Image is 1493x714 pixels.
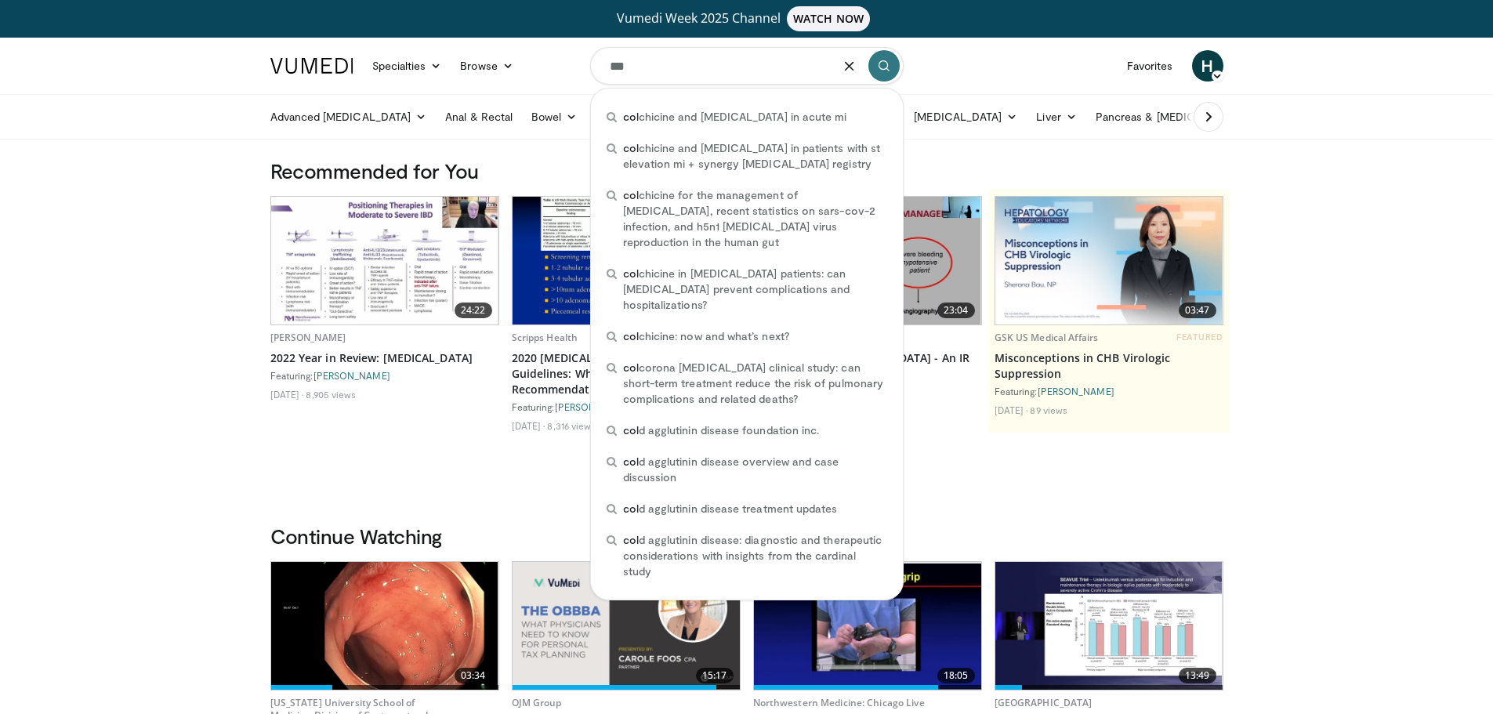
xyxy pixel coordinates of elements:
div: Featuring: [270,369,499,382]
span: 24:22 [455,303,492,318]
a: Specialties [363,50,451,82]
a: [PERSON_NAME] [313,370,390,381]
span: chicine and [MEDICAL_DATA] in acute mi [623,109,847,125]
li: 8,905 views [306,388,356,400]
img: 0c626f6d-7787-4b09-8cba-ba902d48c2b1.620x360_q85_upscale.jpg [995,562,1223,690]
span: 15:17 [696,668,734,683]
span: d agglutinin disease foundation inc. [623,422,820,438]
a: 2020 [MEDICAL_DATA] Prevention Guidelines: What Are the Task Force Recommendations for Screening?... [512,350,741,397]
img: c8f6342a-03ba-4a11-b6ec-66ffec6acc41.620x360_q85_upscale.jpg [271,197,498,324]
li: [DATE] [995,404,1028,416]
span: 03:47 [1179,303,1216,318]
span: col [623,141,639,154]
span: d agglutinin disease: diagnostic and therapeutic considerations with insights from the cardinal s... [623,532,887,579]
span: 13:49 [1179,668,1216,683]
a: Misconceptions in CHB Virologic Suppression [995,350,1223,382]
img: VuMedi Logo [270,58,353,74]
a: H [1192,50,1223,82]
img: 264924ef-8041-41fd-95c4-78b943f1e5b5.620x360_q85_upscale.jpg [754,564,981,689]
a: Anal & Rectal [436,101,522,132]
span: 18:05 [937,668,975,683]
a: [GEOGRAPHIC_DATA] [995,696,1093,709]
span: col [623,502,639,515]
a: 18:05 [754,562,981,690]
a: 03:34 [271,562,498,690]
span: 03:34 [455,668,492,683]
div: Featuring: [512,400,741,413]
a: Liver [1027,101,1085,132]
span: col [623,329,639,343]
a: 03:47 [995,197,1223,324]
a: [PERSON_NAME] [555,401,632,412]
li: [DATE] [270,388,304,400]
h3: Recommended for You [270,158,1223,183]
a: Bowel [522,101,586,132]
a: OJM Group [512,696,562,709]
li: [DATE] [512,419,545,432]
input: Search topics, interventions [590,47,904,85]
a: Advanced [MEDICAL_DATA] [261,101,437,132]
a: 16:33 [513,197,740,324]
img: 59d1e413-5879-4b2e-8b0a-b35c7ac1ec20.jpg.620x360_q85_upscale.jpg [995,197,1223,324]
span: col [623,188,639,201]
div: Featuring: [995,385,1223,397]
span: 23:04 [937,303,975,318]
span: chicine and [MEDICAL_DATA] in patients with st elevation mi + synergy [MEDICAL_DATA] registry [623,140,887,172]
a: [MEDICAL_DATA] [904,101,1027,132]
span: FEATURED [1176,332,1223,343]
a: 13:49 [995,562,1223,690]
span: chicine for the management of [MEDICAL_DATA], recent statistics on sars-cov-2 infection, and h5n1... [623,187,887,250]
span: col [623,455,639,468]
a: Northwestern Medicine: Chicago Live [753,696,925,709]
a: Pancreas & [MEDICAL_DATA] [1086,101,1270,132]
span: corona [MEDICAL_DATA] clinical study: can short-term treatment reduce the risk of pulmonary compl... [623,360,887,407]
span: col [623,266,639,280]
li: 89 views [1030,404,1067,416]
a: Scripps Health [512,331,578,344]
span: col [623,423,639,437]
span: chicine: now and what’s next? [623,328,789,344]
img: cf3b1990-e3cb-4fe7-87c4-56190a41b9a1.620x360_q85_upscale.jpg [271,562,498,690]
a: [MEDICAL_DATA] [587,101,709,132]
li: 8,316 views [547,419,596,432]
span: col [623,361,639,374]
a: 2022 Year in Review: [MEDICAL_DATA] [270,350,499,366]
a: Browse [451,50,523,82]
span: d agglutinin disease overview and case discussion [623,454,887,485]
span: d agglutinin disease treatment updates [623,501,838,516]
a: 15:17 [513,562,740,690]
a: GSK US Medical Affairs [995,331,1099,344]
a: 24:22 [271,197,498,324]
a: Vumedi Week 2025 ChannelWATCH NOW [273,6,1221,31]
a: Favorites [1118,50,1183,82]
a: [PERSON_NAME] [1038,386,1114,397]
span: col [623,110,639,123]
span: WATCH NOW [787,6,870,31]
img: 6db954da-78c7-423b-8725-5b22ebd502b2.620x360_q85_upscale.jpg [513,563,740,688]
a: [PERSON_NAME] [270,331,346,344]
img: 1ac37fbe-7b52-4c81-8c6c-a0dd688d0102.620x360_q85_upscale.jpg [513,197,740,324]
span: col [623,533,639,546]
span: chicine in [MEDICAL_DATA] patients: can [MEDICAL_DATA] prevent complications and hospitalizations? [623,266,887,313]
h3: Continue Watching [270,524,1223,549]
